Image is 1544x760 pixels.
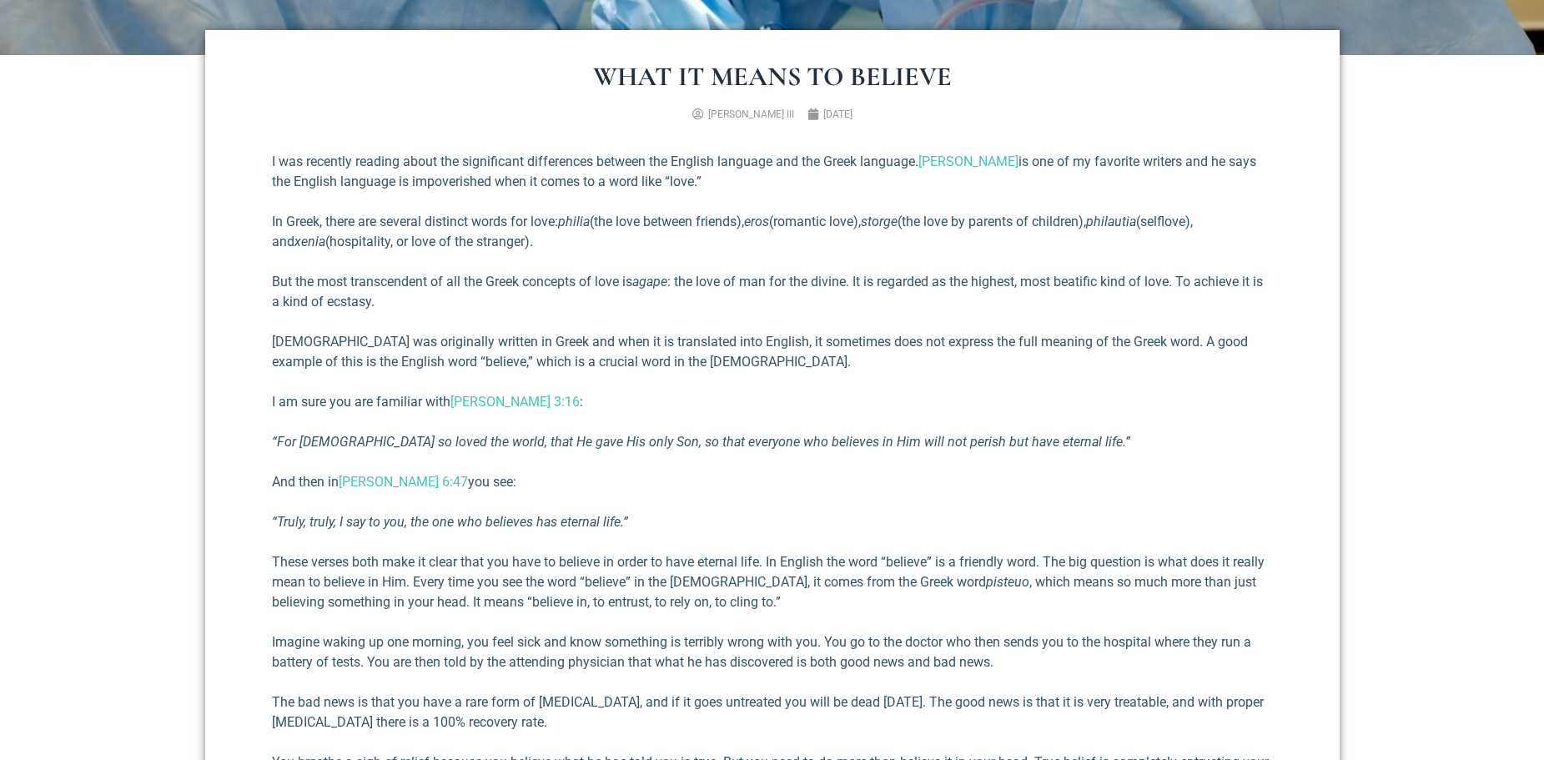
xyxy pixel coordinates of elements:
em: “Truly, truly, I say to you, the one who believes has eternal life.” [272,514,628,530]
a: [PERSON_NAME] 3:16 [450,394,580,410]
a: [DATE] [807,107,852,122]
a: [PERSON_NAME] [918,154,1018,169]
p: The bad news is that you have a rare form of [MEDICAL_DATA], and if it goes untreated you will be... [272,692,1273,732]
em: philia [558,214,590,229]
em: storge [861,214,898,229]
p: But the most transcendent of all the Greek concepts of love is : the love of man for the divine. ... [272,272,1273,312]
time: [DATE] [823,108,852,120]
span: [PERSON_NAME] III [708,108,794,120]
p: These verses both make it clear that you have to believe in order to have eternal life. In Englis... [272,552,1273,612]
p: I was recently reading about the significant differences between the English language and the Gre... [272,152,1273,192]
p: I am sure you are familiar with : [272,392,1273,412]
em: xenia [294,234,325,249]
em: eros [744,214,769,229]
h1: What It Means To Believe [272,63,1273,90]
p: [DEMOGRAPHIC_DATA] was originally written in Greek and when it is translated into English, it som... [272,332,1273,372]
em: “For [DEMOGRAPHIC_DATA] so loved the world, that He gave His only Son, so that everyone who belie... [272,434,1130,450]
p: Imagine waking up one morning, you feel sick and know something is terribly wrong with you. You g... [272,632,1273,672]
em: philautia [1086,214,1136,229]
em: pisteuo [986,574,1029,590]
p: In Greek, there are several distinct words for love: (the love between friends), (romantic love),... [272,212,1273,252]
p: And then in you see: [272,472,1273,492]
a: [PERSON_NAME] 6:47 [339,474,468,490]
em: agape [632,274,667,289]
